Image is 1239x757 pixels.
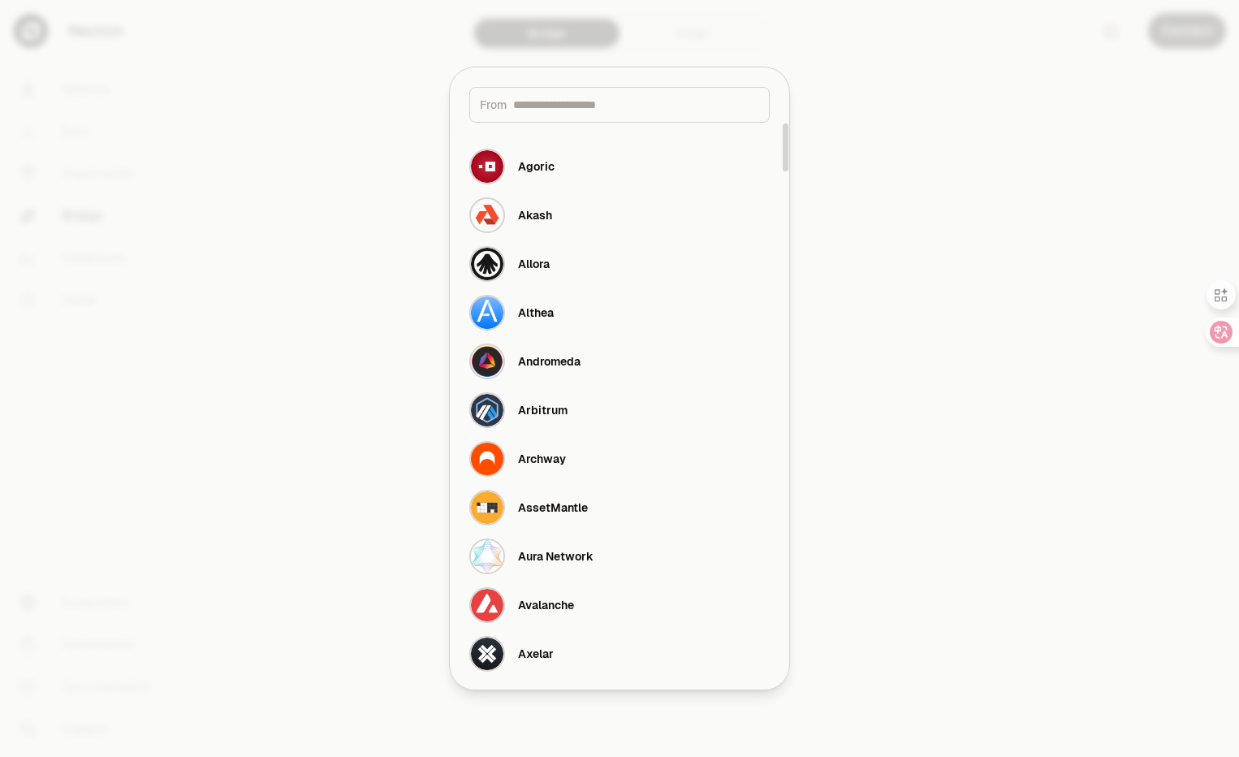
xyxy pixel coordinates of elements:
[518,207,552,223] div: Akash
[460,191,779,240] button: Akash LogoAkash
[460,288,779,337] button: Althea LogoAlthea
[460,581,779,629] button: Avalanche LogoAvalanche
[518,548,594,565] div: Aura Network
[460,678,779,727] button: Babylon Genesis Logo
[460,240,779,288] button: Allora LogoAllora
[469,685,505,720] img: Babylon Genesis Logo
[518,597,574,613] div: Avalanche
[518,353,581,370] div: Andromeda
[469,197,505,233] img: Akash Logo
[469,295,505,331] img: Althea Logo
[460,483,779,532] button: AssetMantle LogoAssetMantle
[480,97,507,113] span: From
[518,646,554,662] div: Axelar
[469,441,505,477] img: Archway Logo
[460,629,779,678] button: Axelar LogoAxelar
[469,490,505,526] img: AssetMantle Logo
[469,636,505,672] img: Axelar Logo
[460,386,779,435] button: Arbitrum LogoArbitrum
[460,532,779,581] button: Aura Network LogoAura Network
[518,451,566,467] div: Archway
[469,344,505,379] img: Andromeda Logo
[469,149,505,184] img: Agoric Logo
[469,392,505,428] img: Arbitrum Logo
[518,402,568,418] div: Arbitrum
[460,142,779,191] button: Agoric LogoAgoric
[460,337,779,386] button: Andromeda LogoAndromeda
[469,246,505,282] img: Allora Logo
[460,435,779,483] button: Archway LogoArchway
[518,305,554,321] div: Althea
[469,539,505,574] img: Aura Network Logo
[518,500,588,516] div: AssetMantle
[518,256,550,272] div: Allora
[469,587,505,623] img: Avalanche Logo
[518,158,555,175] div: Agoric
